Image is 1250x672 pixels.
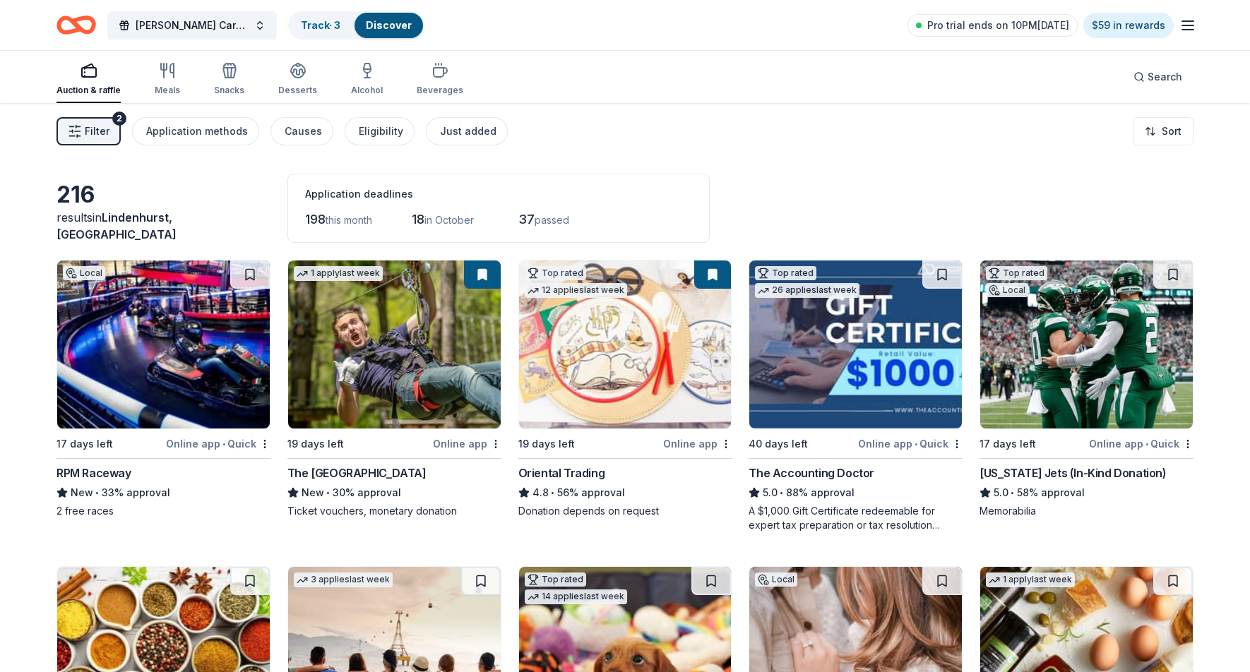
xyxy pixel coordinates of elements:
div: Meals [155,85,180,96]
a: Home [56,8,96,42]
span: • [1011,487,1015,498]
div: RPM Raceway [56,464,131,481]
button: Snacks [214,56,244,103]
div: Memorabilia [980,504,1194,518]
button: Eligibility [345,117,415,145]
span: this month [326,214,372,226]
span: • [326,487,330,498]
div: 40 days left [749,436,808,452]
div: Online app Quick [166,435,270,452]
div: Online app [663,435,732,452]
button: Meals [155,56,180,103]
span: Lindenhurst, [GEOGRAPHIC_DATA] [56,210,177,241]
span: • [551,487,554,498]
button: Causes [270,117,333,145]
button: Just added [426,117,508,145]
a: Image for Oriental TradingTop rated12 applieslast week19 days leftOnline appOriental Trading4.8•5... [518,260,732,518]
div: 1 apply last week [294,266,383,281]
div: 14 applies last week [525,589,627,604]
div: 33% approval [56,484,270,501]
span: passed [535,214,569,226]
span: • [222,438,225,450]
div: Auction & raffle [56,85,121,96]
img: Image for New York Jets (In-Kind Donation) [980,260,1193,428]
div: Local [986,283,1028,297]
div: Alcohol [351,85,383,96]
div: The [GEOGRAPHIC_DATA] [287,464,427,481]
div: 19 days left [287,436,344,452]
div: Top rated [986,266,1047,280]
span: Pro trial ends on 10PM[DATE] [927,17,1069,34]
div: Online app [433,435,501,452]
button: Filter2 [56,117,121,145]
span: New [71,484,93,501]
img: Image for The Accounting Doctor [749,260,962,428]
div: 56% approval [518,484,732,501]
span: in [56,210,177,241]
div: 17 days left [56,436,113,452]
div: 26 applies last week [755,283,859,298]
div: 1 apply last week [986,572,1075,587]
div: Donation depends on request [518,504,732,518]
div: 3 applies last week [294,572,393,587]
span: Search [1148,68,1182,85]
div: Ticket vouchers, monetary donation [287,504,501,518]
div: The Accounting Doctor [749,464,874,481]
a: Discover [366,19,412,31]
span: in October [424,214,474,226]
a: $59 in rewards [1083,13,1174,38]
span: • [95,487,99,498]
button: Track· 3Discover [288,11,424,40]
span: • [1145,438,1148,450]
div: Causes [285,123,322,140]
span: 18 [412,212,424,227]
div: Snacks [214,85,244,96]
button: Beverages [417,56,463,103]
div: 19 days left [518,436,575,452]
div: Just added [440,123,496,140]
span: Sort [1162,123,1181,140]
div: [US_STATE] Jets (In-Kind Donation) [980,464,1166,481]
div: Local [755,572,797,587]
div: Eligibility [359,123,403,140]
div: 216 [56,181,270,209]
div: 2 free races [56,504,270,518]
a: Image for The Accounting DoctorTop rated26 applieslast week40 days leftOnline app•QuickThe Accoun... [749,260,963,532]
a: Image for RPM RacewayLocal17 days leftOnline app•QuickRPM RacewayNew•33% approval2 free races [56,260,270,518]
div: Top rated [755,266,816,280]
img: Image for The Adventure Park [288,260,501,428]
a: Image for The Adventure Park1 applylast week19 days leftOnline appThe [GEOGRAPHIC_DATA]New•30% ap... [287,260,501,518]
div: 17 days left [980,436,1036,452]
div: Top rated [525,572,586,587]
a: Track· 3 [301,19,340,31]
div: 30% approval [287,484,501,501]
div: Oriental Trading [518,464,605,481]
button: Auction & raffle [56,56,121,103]
span: • [780,487,784,498]
div: A $1,000 Gift Certificate redeemable for expert tax preparation or tax resolution services—recipi... [749,504,963,532]
img: Image for RPM Raceway [57,260,270,428]
span: • [915,438,917,450]
div: 88% approval [749,484,963,501]
span: 4.8 [532,484,549,501]
span: Filter [85,123,109,140]
div: results [56,209,270,243]
span: 198 [305,212,326,227]
div: Application methods [146,123,248,140]
button: Desserts [278,56,317,103]
span: 37 [518,212,535,227]
div: Beverages [417,85,463,96]
div: 12 applies last week [525,283,627,298]
div: Application deadlines [305,186,692,203]
div: 2 [112,112,126,126]
span: New [302,484,324,501]
div: Online app Quick [858,435,963,452]
div: Online app Quick [1089,435,1194,452]
button: Sort [1133,117,1194,145]
a: Image for New York Jets (In-Kind Donation)Top ratedLocal17 days leftOnline app•Quick[US_STATE] Je... [980,260,1194,518]
button: [PERSON_NAME] Cares Annual Trick or Trunk [107,11,277,40]
span: 5.0 [994,484,1008,501]
div: Desserts [278,85,317,96]
div: Top rated [525,266,586,280]
img: Image for Oriental Trading [519,260,732,428]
